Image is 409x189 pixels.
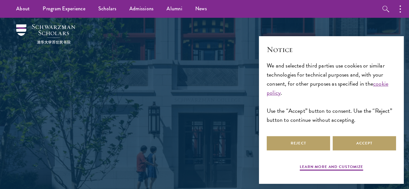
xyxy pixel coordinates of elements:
h2: Notice [267,44,396,55]
div: We and selected third parties use cookies or similar technologies for technical purposes and, wit... [267,61,396,125]
img: Schwarzman Scholars [16,24,75,44]
button: Reject [267,136,330,151]
button: Learn more and customize [300,164,363,172]
button: Accept [333,136,396,151]
a: cookie policy [267,79,388,97]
